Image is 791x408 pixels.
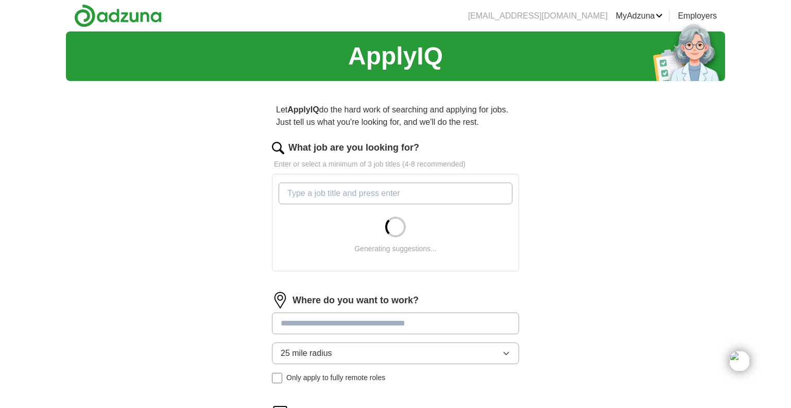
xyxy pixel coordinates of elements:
p: Let do the hard work of searching and applying for jobs. Just tell us what you're looking for, an... [272,100,519,133]
span: 25 mile radius [281,347,332,360]
label: Where do you want to work? [293,293,419,307]
label: What job are you looking for? [288,141,419,155]
img: search.png [272,142,284,154]
strong: ApplyIQ [287,105,319,114]
a: Employers [678,10,717,22]
button: 25 mile radius [272,342,519,364]
a: MyAdzuna [616,10,663,22]
h1: ApplyIQ [348,38,443,75]
img: Adzuna logo [74,4,162,27]
input: Type a job title and press enter [279,183,512,204]
img: location.png [272,292,288,308]
li: [EMAIL_ADDRESS][DOMAIN_NAME] [468,10,608,22]
p: Enter or select a minimum of 3 job titles (4-8 recommended) [272,159,519,170]
input: Only apply to fully remote roles [272,373,282,383]
span: Only apply to fully remote roles [286,372,385,383]
div: Generating suggestions... [354,243,437,254]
